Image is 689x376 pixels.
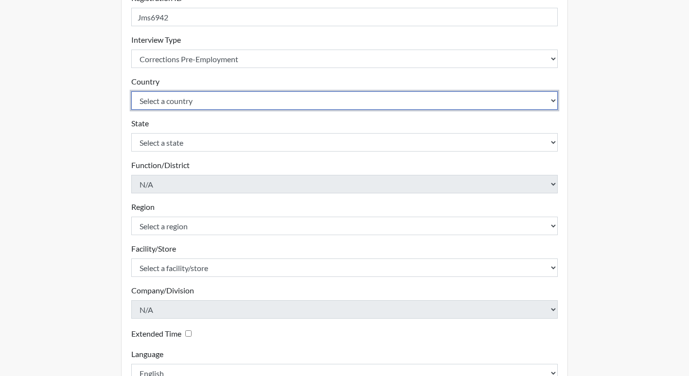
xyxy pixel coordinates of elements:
[131,34,181,46] label: Interview Type
[131,201,155,213] label: Region
[131,76,159,87] label: Country
[131,8,558,26] input: Insert a Registration ID, which needs to be a unique alphanumeric value for each interviewee
[131,328,181,340] label: Extended Time
[131,348,163,360] label: Language
[131,285,194,296] label: Company/Division
[131,118,149,129] label: State
[131,159,190,171] label: Function/District
[131,243,176,255] label: Facility/Store
[131,326,195,341] div: Checking this box will provide the interviewee with an accomodation of extra time to answer each ...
